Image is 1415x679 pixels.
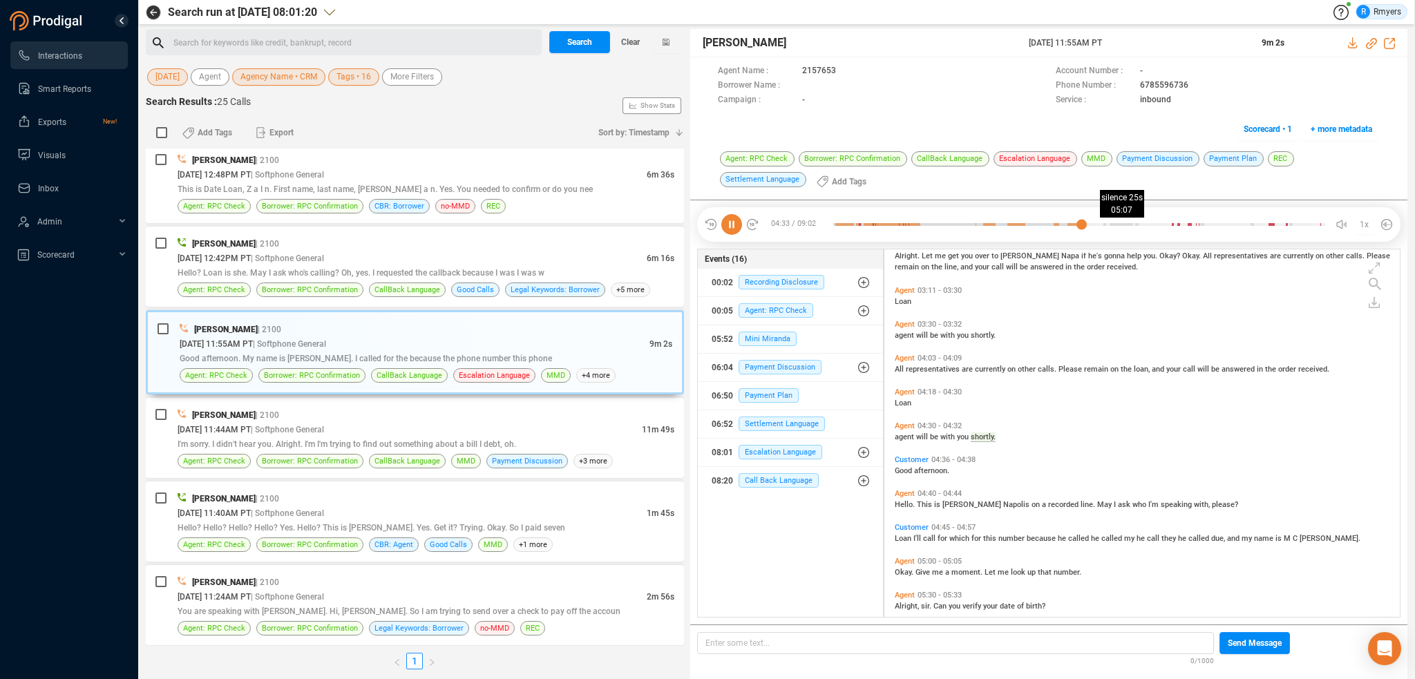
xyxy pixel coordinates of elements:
span: Recording Disclosure [739,275,824,289]
div: 06:50 [712,385,733,407]
button: [DATE] [147,68,188,86]
span: currently [975,365,1007,374]
span: MMD [484,538,502,551]
span: Borrower: RPC Confirmation [262,538,358,551]
span: right [428,658,436,667]
span: Sort by: Timestamp [598,122,669,144]
span: Legal Keywords: Borrower [374,622,464,635]
span: REC [486,200,500,213]
span: Admin [37,217,62,227]
span: Agent: RPC Check [185,369,247,382]
span: Good Calls [457,283,494,296]
span: the [1121,365,1134,374]
div: Open Intercom Messenger [1368,632,1401,665]
span: +3 more [573,454,613,468]
span: with, [1194,500,1212,509]
span: representatives [1214,251,1270,260]
span: Alright. [895,251,922,260]
span: Payment Discussion [739,360,822,374]
span: Let [922,251,935,260]
span: Scorecard • 1 [1244,118,1292,140]
span: Send Message [1228,632,1282,654]
span: up [1027,568,1038,577]
button: Add Tags [808,171,875,193]
span: in [1257,365,1265,374]
span: MMD [457,455,475,468]
div: 08:01 [712,441,733,463]
a: Interactions [17,41,117,69]
span: with [940,331,957,340]
span: will [1006,262,1020,271]
span: they [1161,534,1178,543]
span: 6m 36s [647,170,674,180]
span: received. [1107,262,1138,271]
span: Hello? Hello? Hello? Hello? Yes. Hello? This is [PERSON_NAME]. Yes. Get it? Trying. Okay. So I pa... [178,523,565,533]
span: Export [269,122,294,144]
span: loan, [1134,365,1152,374]
button: Clear [610,31,652,53]
span: Okay. [895,568,915,577]
span: Can [933,602,949,611]
span: shortly. [971,331,996,340]
span: left [393,658,401,667]
span: no-MMD [441,200,470,213]
span: May [1097,500,1114,509]
button: 00:02Recording Disclosure [698,269,883,296]
span: [DATE] 11:40AM PT [178,508,251,518]
span: Escalation Language [739,445,822,459]
span: Agency Name • CRM [240,68,317,86]
span: are [1270,251,1283,260]
span: All [1203,251,1214,260]
span: order [1278,365,1298,374]
button: Search [549,31,610,53]
span: Add Tags [832,171,866,193]
a: Inbox [17,174,117,202]
li: Exports [10,108,128,135]
span: is [1275,534,1284,543]
button: 08:01Escalation Language [698,439,883,466]
span: he [1091,534,1101,543]
span: Inbox [38,184,59,193]
span: +5 more [611,283,650,297]
span: you. [1143,251,1159,260]
span: on [1032,500,1042,509]
li: Interactions [10,41,128,69]
span: speaking [1161,500,1194,509]
span: Borrower: RPC Confirmation [262,283,358,296]
li: 1 [406,653,423,669]
span: Okay? [1159,251,1182,260]
li: Visuals [10,141,128,169]
button: Agent [191,68,229,86]
span: date [1000,602,1017,611]
span: name [1254,534,1275,543]
span: [DATE] 11:44AM PT [178,425,251,434]
button: 06:04Payment Discussion [698,354,883,381]
span: [PERSON_NAME] [192,577,256,587]
span: | 2100 [256,494,279,504]
span: Agent: RPC Check [739,303,813,318]
span: you [961,251,975,260]
span: Loan [895,399,911,408]
span: | Softphone General [251,425,324,434]
span: call [991,262,1006,271]
span: Okay. [1182,251,1203,260]
span: + more metadata [1311,118,1372,140]
span: | 2100 [258,325,281,334]
span: | 2100 [256,410,279,420]
span: this [983,534,998,543]
span: you [957,432,971,441]
div: 05:52 [712,328,733,350]
span: and [1152,365,1166,374]
span: R [1361,5,1366,19]
span: on [1110,365,1121,374]
span: CallBack Language [374,283,440,296]
span: Add Tags [198,122,232,144]
span: More Filters [390,68,434,86]
span: remain [895,262,921,271]
span: call [1183,365,1197,374]
div: [PERSON_NAME]| 2100[DATE] 11:24AM PT| Softphone General2m 56sYou are speaking with [PERSON_NAME].... [146,565,684,645]
span: will [916,331,930,340]
div: [PERSON_NAME]| 2100[DATE] 11:44AM PT| Softphone General11m 49sI'm sorry. I didn't hear you. Alrig... [146,398,684,478]
span: recorded [1048,500,1081,509]
span: over [975,251,991,260]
